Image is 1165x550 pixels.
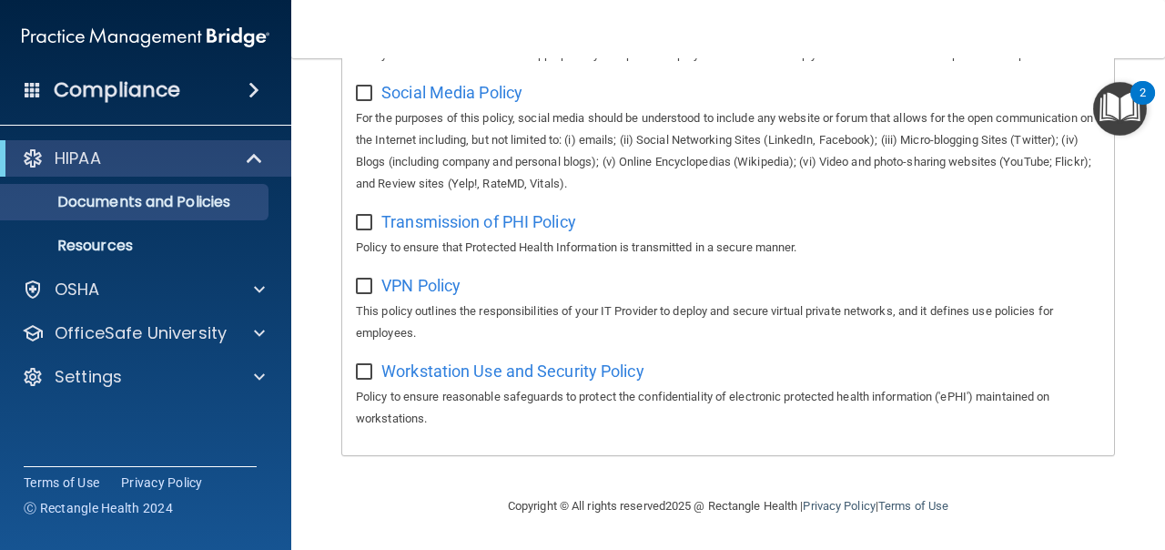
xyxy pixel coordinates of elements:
[24,474,99,492] a: Terms of Use
[12,237,260,255] p: Resources
[12,193,260,211] p: Documents and Policies
[22,366,265,388] a: Settings
[22,148,264,169] a: HIPAA
[381,362,644,381] span: Workstation Use and Security Policy
[381,212,576,231] span: Transmission of PHI Policy
[22,322,265,344] a: OfficeSafe University
[878,499,948,513] a: Terms of Use
[1140,93,1146,117] div: 2
[396,477,1060,535] div: Copyright © All rights reserved 2025 @ Rectangle Health | |
[356,237,1100,259] p: Policy to ensure that Protected Health Information is transmitted in a secure manner.
[54,77,180,103] h4: Compliance
[381,276,461,295] span: VPN Policy
[22,279,265,300] a: OSHA
[356,386,1100,430] p: Policy to ensure reasonable safeguards to protect the confidentiality of electronic protected hea...
[356,107,1100,195] p: For the purposes of this policy, social media should be understood to include any website or foru...
[803,499,875,513] a: Privacy Policy
[121,474,203,492] a: Privacy Policy
[55,322,227,344] p: OfficeSafe University
[1093,82,1147,136] button: Open Resource Center, 2 new notifications
[55,148,101,169] p: HIPAA
[850,421,1143,494] iframe: Drift Widget Chat Controller
[356,300,1100,344] p: This policy outlines the responsibilities of your IT Provider to deploy and secure virtual privat...
[381,83,522,102] span: Social Media Policy
[55,279,100,300] p: OSHA
[22,19,269,56] img: PMB logo
[55,366,122,388] p: Settings
[24,499,173,517] span: Ⓒ Rectangle Health 2024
